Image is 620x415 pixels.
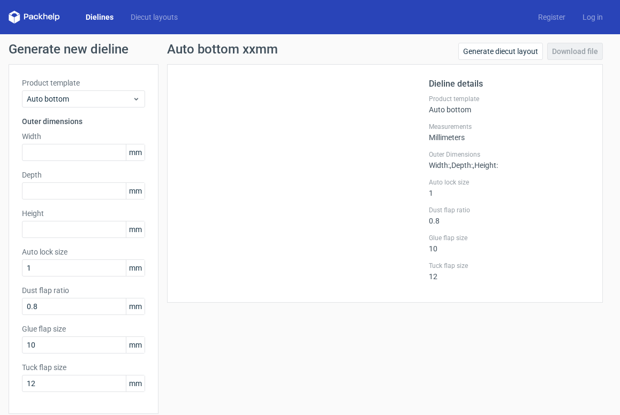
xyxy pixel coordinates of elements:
[22,170,145,180] label: Depth
[122,12,186,22] a: Diecut layouts
[22,285,145,296] label: Dust flap ratio
[429,95,589,103] label: Product template
[126,375,145,391] span: mm
[167,43,278,56] h1: Auto bottom xxmm
[22,116,145,127] h3: Outer dimensions
[429,234,589,253] div: 10
[429,178,589,197] div: 1
[126,221,145,237] span: mm
[429,206,589,214] label: Dust flap ratio
[126,183,145,199] span: mm
[429,262,589,281] div: 12
[9,43,611,56] h1: Generate new dieline
[77,12,122,22] a: Dielines
[429,161,450,170] span: Width :
[450,161,473,170] span: , Depth :
[22,362,145,373] label: Tuck flap size
[22,324,145,334] label: Glue flap size
[22,247,145,257] label: Auto lock size
[22,131,145,142] label: Width
[530,12,574,22] a: Register
[22,208,145,219] label: Height
[126,337,145,353] span: mm
[429,262,589,270] label: Tuck flap size
[429,234,589,242] label: Glue flap size
[429,122,589,131] label: Measurements
[429,122,589,142] div: Millimeters
[126,144,145,160] span: mm
[429,206,589,225] div: 0.8
[126,260,145,276] span: mm
[126,298,145,314] span: mm
[429,78,589,90] h2: Dieline details
[27,94,132,104] span: Auto bottom
[429,95,589,114] div: Auto bottom
[473,161,498,170] span: , Height :
[429,178,589,187] label: Auto lock size
[429,150,589,159] label: Outer Dimensions
[458,43,543,60] a: Generate diecut layout
[574,12,611,22] a: Log in
[22,78,145,88] label: Product template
